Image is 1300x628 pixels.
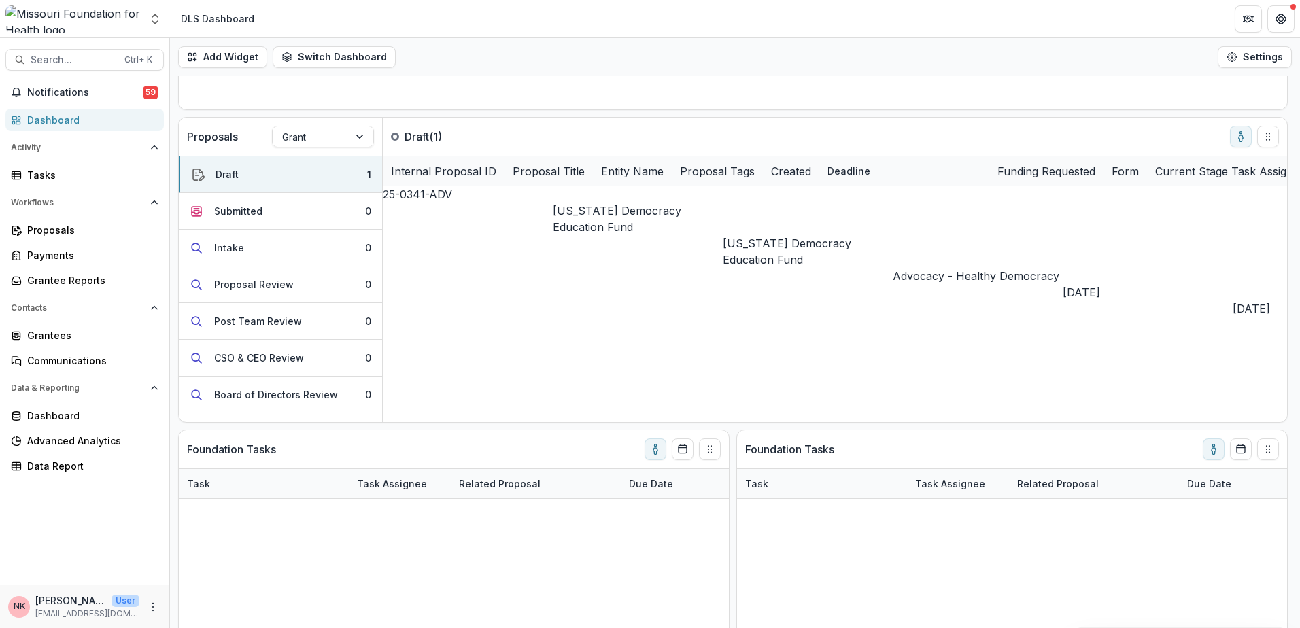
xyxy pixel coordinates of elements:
div: Deadline [819,156,989,186]
div: Grantees [27,328,153,343]
button: Add Widget [178,46,267,68]
div: Task [737,476,776,491]
div: Task [179,469,349,498]
button: toggle-assigned-to-me [1203,438,1225,460]
a: Payments [5,244,164,266]
a: Advanced Analytics [5,430,164,452]
button: Board of Directors Review0 [179,377,382,413]
div: Entity Name [593,156,672,186]
div: Task [179,476,218,491]
div: Created [763,156,819,186]
span: Contacts [11,303,145,313]
div: Submitted [214,204,262,218]
div: Funding Requested [989,156,1104,186]
div: Due Date [1179,476,1239,491]
button: Open Contacts [5,297,164,319]
div: Data Report [27,459,153,473]
button: Search... [5,49,164,71]
button: Drag [1257,438,1279,460]
div: Dashboard [27,408,153,423]
div: Task Assignee [349,476,435,491]
div: [DATE] [1063,284,1233,300]
button: More [145,599,161,615]
div: Proposals [27,223,153,237]
div: Task Assignee [907,476,993,491]
button: Open entity switcher [146,5,165,33]
button: Proposal Review0 [179,266,382,303]
div: Proposal Tags [672,156,763,186]
p: [PERSON_NAME] [35,593,106,608]
div: Due Date [621,469,723,498]
div: Nancy Kelley [14,602,25,611]
button: Get Help [1267,5,1295,33]
div: Proposal Title [504,163,593,179]
span: Search... [31,54,116,66]
a: Proposals [5,219,164,241]
div: Funding Requested [989,163,1104,179]
div: Related Proposal [1009,469,1179,498]
div: Task Assignee [907,469,1009,498]
div: Proposal Review [214,277,294,292]
button: Submitted0 [179,193,382,230]
div: Entity Name [593,163,672,179]
a: Grantees [5,324,164,347]
div: Dashboard [27,113,153,127]
p: Foundation Tasks [745,441,834,457]
div: Ctrl + K [122,52,155,67]
button: Draft1 [179,156,382,193]
p: Foundation Tasks [187,441,276,457]
a: Tasks [5,164,164,186]
div: Communications [27,353,153,368]
div: Related Proposal [451,469,621,498]
div: Intake [214,241,244,255]
img: Missouri Foundation for Health logo [5,5,140,33]
div: 0 [365,277,371,292]
a: [US_STATE] Democracy Education Fund [723,235,893,268]
div: Task [737,469,907,498]
a: Dashboard [5,109,164,131]
div: Board of Directors Review [214,387,338,402]
p: Draft ( 1 ) [405,128,442,145]
span: Data & Reporting [11,383,145,393]
button: Calendar [672,438,694,460]
div: Payments [27,248,153,262]
div: Internal Proposal ID [383,156,504,186]
span: Advocacy - Healthy Democracy [893,269,1059,283]
button: Partners [1235,5,1262,33]
button: Notifications59 [5,82,164,103]
div: 0 [365,241,371,255]
div: Deadline [819,164,878,178]
div: Related Proposal [1009,476,1107,491]
div: Proposal Title [504,156,593,186]
div: 0 [365,387,371,402]
div: 1 [367,167,371,181]
span: Workflows [11,198,145,207]
nav: breadcrumb [175,9,260,29]
a: [US_STATE] Democracy Education Fund [553,203,723,235]
a: Dashboard [5,404,164,427]
button: Open Workflows [5,192,164,213]
span: Notifications [27,87,143,99]
div: Due Date [621,476,681,491]
button: Post Team Review0 [179,303,382,340]
button: toggle-assigned-to-me [645,438,666,460]
div: Related Proposal [451,476,549,491]
button: Switch Dashboard [273,46,396,68]
div: Grantee Reports [27,273,153,287]
div: Form [1104,156,1147,186]
p: User [112,595,139,607]
button: toggle-assigned-to-me [1230,126,1252,147]
div: Due Date [1179,469,1281,498]
div: 0 [365,351,371,365]
div: Internal Proposal ID [383,163,504,179]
